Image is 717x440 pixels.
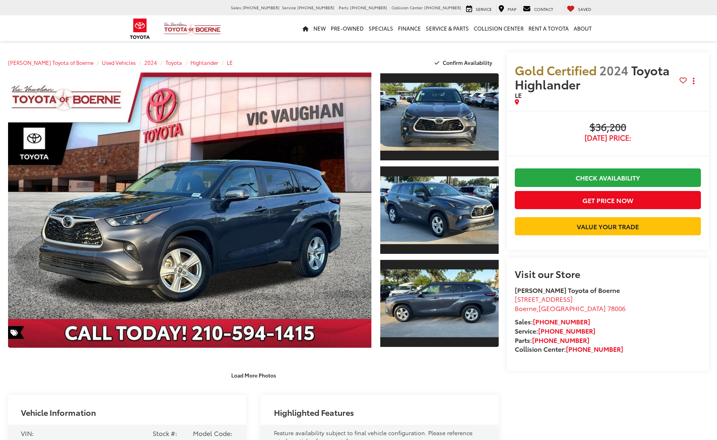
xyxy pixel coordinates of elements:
span: [PHONE_NUMBER] [242,4,280,10]
strong: Collision Center: [515,344,623,353]
a: [PERSON_NAME] Toyota of Boerne [8,59,93,66]
button: Get Price Now [515,191,701,209]
span: Map [508,6,516,12]
span: Parts [339,4,349,10]
img: 2024 Toyota Highlander LE [379,176,500,244]
a: 2024 [144,59,157,66]
span: [GEOGRAPHIC_DATA] [539,303,606,313]
a: Rent a Toyota [526,15,571,41]
a: Check Availability [515,168,701,187]
span: Service [282,4,296,10]
img: Vic Vaughan Toyota of Boerne [164,22,221,36]
a: LE [227,59,233,66]
a: Finance [396,15,423,41]
a: New [311,15,328,41]
span: Contact [534,6,553,12]
span: VIN: [21,428,34,438]
span: Special [8,326,24,339]
img: 2024 Toyota Highlander LE [4,71,375,349]
a: Highlander [191,59,218,66]
strong: Parts: [515,335,589,345]
span: [DATE] Price: [515,134,701,142]
strong: [PERSON_NAME] Toyota of Boerne [515,285,620,295]
img: 2024 Toyota Highlander LE [379,270,500,338]
a: Service & Parts: Opens in a new tab [423,15,471,41]
strong: Sales: [515,317,590,326]
a: Expand Photo 2 [380,166,499,254]
span: LE [515,90,522,100]
span: Toyota Highlander [515,61,669,93]
a: About [571,15,594,41]
span: 78006 [607,303,626,313]
a: Expand Photo 1 [380,73,499,161]
a: Service [464,4,494,12]
a: Expand Photo 3 [380,259,499,348]
span: $36,200 [515,122,701,134]
a: [STREET_ADDRESS] Boerne,[GEOGRAPHIC_DATA] 78006 [515,294,626,313]
a: Expand Photo 0 [8,73,371,348]
button: Load More Photos [226,368,282,382]
span: Gold Certified [515,61,597,79]
span: [PHONE_NUMBER] [350,4,387,10]
a: Map [496,4,518,12]
a: Toyota [166,59,182,66]
span: Sales [231,4,241,10]
span: Collision Center [392,4,423,10]
img: Toyota [125,16,155,42]
img: 2024 Toyota Highlander LE [379,83,500,151]
span: Model Code: [193,428,232,438]
a: Home [300,15,311,41]
span: Boerne [515,303,537,313]
h2: Visit our Store [515,268,701,279]
a: [PHONE_NUMBER] [532,335,589,345]
span: 2024 [599,61,628,79]
a: Contact [521,4,555,12]
a: Pre-Owned [328,15,366,41]
a: Value Your Trade [515,217,701,235]
span: [PHONE_NUMBER] [424,4,461,10]
a: Specials [366,15,396,41]
a: My Saved Vehicles [565,4,593,12]
span: Saved [578,6,591,12]
h2: Vehicle Information [21,408,96,417]
button: Actions [687,74,701,88]
span: Service [476,6,492,12]
span: [PHONE_NUMBER] [297,4,334,10]
a: [PHONE_NUMBER] [566,344,623,353]
span: Stock #: [153,428,177,438]
a: Used Vehicles [102,59,136,66]
span: dropdown dots [693,78,694,84]
a: [PHONE_NUMBER] [533,317,590,326]
span: [STREET_ADDRESS] [515,294,573,303]
span: Confirm Availability [443,59,492,66]
span: , [515,303,626,313]
h2: Highlighted Features [274,408,354,417]
a: Collision Center [471,15,526,41]
strong: Service: [515,326,595,335]
a: [PHONE_NUMBER] [538,326,595,335]
button: Confirm Availability [430,56,499,70]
